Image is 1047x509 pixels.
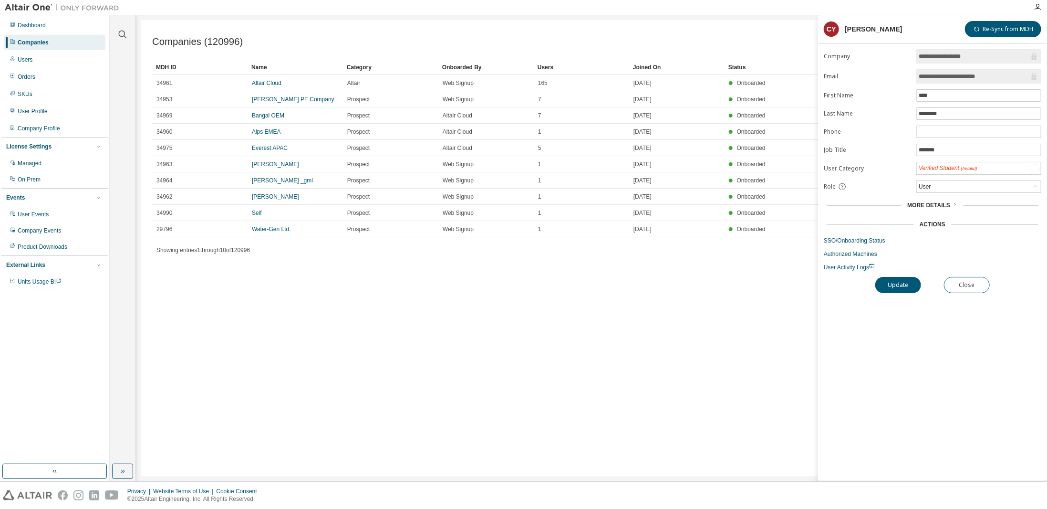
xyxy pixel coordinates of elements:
span: Prospect [347,144,370,152]
span: Prospect [347,225,370,233]
span: Prospect [347,128,370,136]
span: Altair [347,79,360,87]
a: SSO/Onboarding Status [824,237,1041,244]
button: Re-Sync from MDH [965,21,1041,37]
span: [DATE] [633,225,652,233]
span: Onboarded [737,161,766,168]
span: Prospect [347,160,370,168]
div: Product Downloads [18,243,67,251]
div: User Events [18,211,49,218]
div: Verified Student (Invalid) [917,162,1041,174]
img: altair_logo.svg [3,490,52,500]
span: (Invalid) [961,166,977,171]
span: Web Signup [443,225,474,233]
a: [PERSON_NAME] _gml [252,177,313,184]
div: Category [347,60,435,75]
span: Companies (120996) [152,36,243,47]
span: Prospect [347,95,370,103]
span: Altair Cloud [443,144,472,152]
span: [DATE] [633,95,652,103]
span: 34962 [156,193,172,201]
div: On Prem [18,176,41,183]
span: 34975 [156,144,172,152]
span: 34969 [156,112,172,119]
div: Company Events [18,227,61,234]
span: 34953 [156,95,172,103]
span: 34990 [156,209,172,217]
img: facebook.svg [58,490,68,500]
span: User Activity Logs [824,264,875,271]
label: Company [824,53,911,60]
a: [PERSON_NAME] [252,193,299,200]
label: User Category [824,165,911,172]
div: Companies [18,39,49,46]
div: Actions [920,221,945,228]
div: CY [824,21,839,37]
span: [DATE] [633,79,652,87]
span: [DATE] [633,209,652,217]
span: Onboarded [737,128,766,135]
span: Prospect [347,112,370,119]
label: Last Name [824,110,911,117]
img: linkedin.svg [89,490,99,500]
div: Verified Student [919,164,977,172]
div: Joined On [633,60,721,75]
span: Onboarded [737,96,766,103]
div: External Links [6,261,45,269]
span: [DATE] [633,177,652,184]
div: Company Profile [18,125,60,132]
button: Update [875,277,921,293]
div: Dashboard [18,21,46,29]
div: User [917,181,932,192]
label: Job Title [824,146,911,154]
div: SKUs [18,90,32,98]
div: Events [6,194,25,201]
img: youtube.svg [105,490,119,500]
span: Onboarded [737,177,766,184]
span: Web Signup [443,160,474,168]
a: Everest APAC [252,145,288,151]
div: Users [538,60,625,75]
span: 34960 [156,128,172,136]
span: Web Signup [443,95,474,103]
span: Onboarded [737,112,766,119]
div: Status [728,60,974,75]
span: Units Usage BI [18,278,62,285]
label: Phone [824,128,911,136]
a: Authorized Machines [824,250,1041,258]
a: Altair Cloud [252,80,281,86]
span: 34964 [156,177,172,184]
span: Onboarded [737,210,766,216]
span: Web Signup [443,209,474,217]
span: 1 [538,225,541,233]
span: [DATE] [633,193,652,201]
a: [PERSON_NAME] [252,161,299,168]
div: Managed [18,159,41,167]
div: License Settings [6,143,52,150]
span: [DATE] [633,128,652,136]
span: Onboarded [737,226,766,233]
span: Onboarded [737,80,766,86]
div: Users [18,56,32,64]
button: Close [944,277,990,293]
span: More Details [907,202,950,209]
span: 29796 [156,225,172,233]
span: Altair Cloud [443,128,472,136]
p: © 2025 Altair Engineering, Inc. All Rights Reserved. [127,495,263,503]
a: [PERSON_NAME] PE Company [252,96,334,103]
div: Cookie Consent [216,488,262,495]
div: User Profile [18,107,48,115]
label: First Name [824,92,911,99]
div: [PERSON_NAME] [845,25,902,33]
span: Role [824,183,836,191]
span: Web Signup [443,79,474,87]
div: Name [251,60,339,75]
span: 34961 [156,79,172,87]
span: Altair Cloud [443,112,472,119]
span: 165 [538,79,548,87]
span: [DATE] [633,112,652,119]
span: Prospect [347,209,370,217]
span: Showing entries 1 through 10 of 120996 [156,247,250,254]
span: 7 [538,112,541,119]
img: Altair One [5,3,124,12]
